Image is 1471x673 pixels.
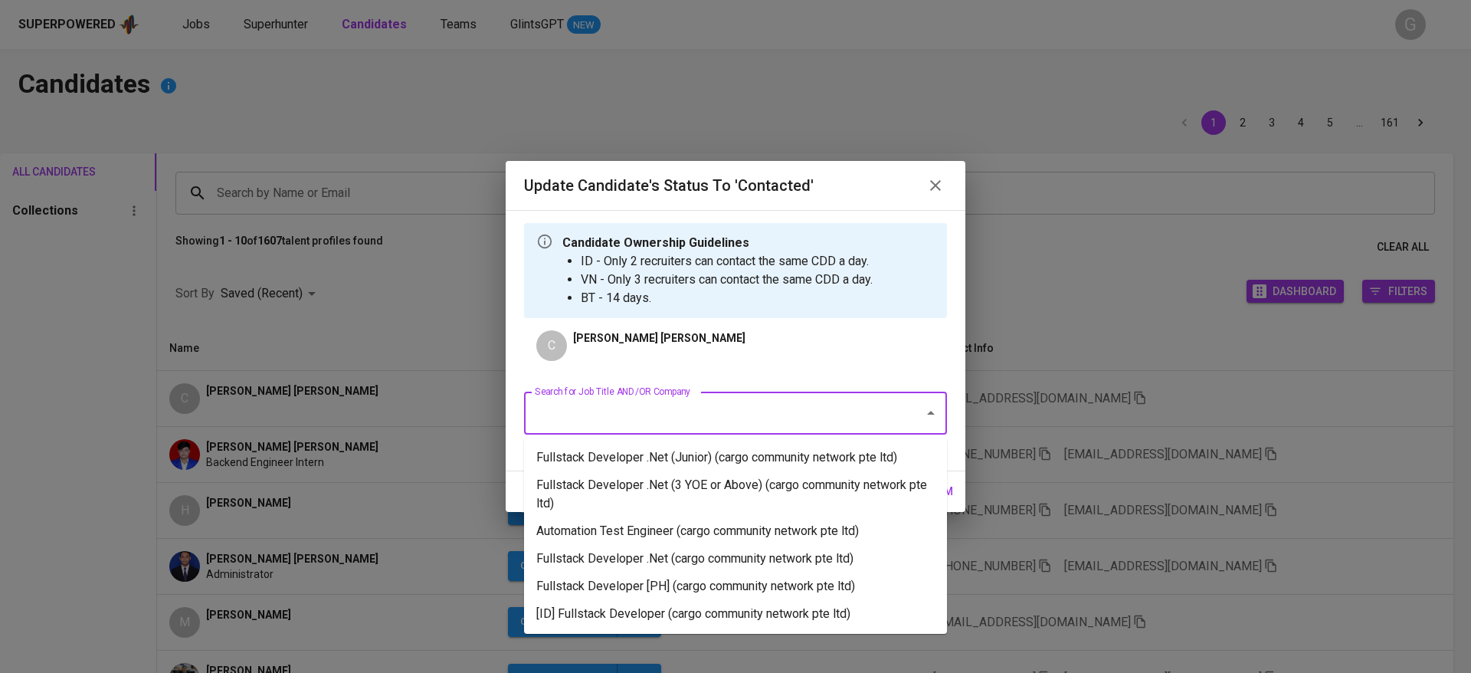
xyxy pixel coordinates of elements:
[581,252,873,271] li: ID - Only 2 recruiters can contact the same CDD a day.
[524,173,814,198] h6: Update Candidate's Status to 'Contacted'
[581,271,873,289] li: VN - Only 3 recruiters can contact the same CDD a day.
[524,600,947,628] li: [ID] Fullstack Developer (cargo community network pte ltd)
[581,289,873,307] li: BT - 14 days.
[524,545,947,573] li: Fullstack Developer .Net (cargo community network pte ltd)
[920,402,942,424] button: Close
[573,330,745,346] p: [PERSON_NAME] [PERSON_NAME]
[524,573,947,600] li: Fullstack Developer [PH] (cargo community network pte ltd)
[524,517,947,545] li: Automation Test Engineer (cargo community network pte ltd)
[524,471,947,517] li: Fullstack Developer .Net (3 YOE or Above) (cargo community network pte ltd)
[524,444,947,471] li: Fullstack Developer .Net (Junior) (cargo community network pte ltd)
[562,234,873,252] p: Candidate Ownership Guidelines
[536,330,567,361] div: C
